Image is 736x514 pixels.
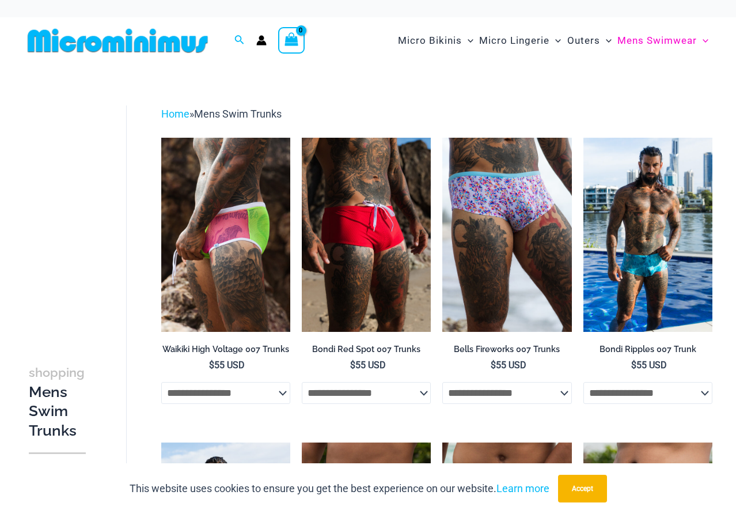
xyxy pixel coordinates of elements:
[479,26,549,55] span: Micro Lingerie
[395,23,476,58] a: Micro BikinisMenu ToggleMenu Toggle
[600,26,612,55] span: Menu Toggle
[29,365,85,380] span: shopping
[350,360,355,371] span: $
[29,362,86,441] h3: Mens Swim Trunks
[567,26,600,55] span: Outers
[476,23,564,58] a: Micro LingerieMenu ToggleMenu Toggle
[350,360,386,371] bdi: 55 USD
[23,28,213,54] img: MM SHOP LOGO FLAT
[614,23,711,58] a: Mens SwimwearMenu ToggleMenu Toggle
[161,344,290,355] h2: Waikiki High Voltage 007 Trunks
[209,360,214,371] span: $
[256,35,267,46] a: Account icon link
[617,26,697,55] span: Mens Swimwear
[234,33,245,48] a: Search icon link
[631,360,667,371] bdi: 55 USD
[161,344,290,359] a: Waikiki High Voltage 007 Trunks
[161,138,290,331] img: Waikiki High Voltage 007 Trunks 10
[302,344,431,359] a: Bondi Red Spot 007 Trunks
[549,26,561,55] span: Menu Toggle
[697,26,708,55] span: Menu Toggle
[442,344,571,355] h2: Bells Fireworks 007 Trunks
[130,480,549,497] p: This website uses cookies to ensure you get the best experience on our website.
[398,26,462,55] span: Micro Bikinis
[462,26,473,55] span: Menu Toggle
[564,23,614,58] a: OutersMenu ToggleMenu Toggle
[442,138,571,331] img: Bells Fireworks 007 Trunks 06
[29,96,132,327] iframe: TrustedSite Certified
[194,108,282,120] span: Mens Swim Trunks
[496,482,549,494] a: Learn more
[442,138,571,331] a: Bells Fireworks 007 Trunks 06Bells Fireworks 007 Trunks 05Bells Fireworks 007 Trunks 05
[442,344,571,359] a: Bells Fireworks 007 Trunks
[491,360,526,371] bdi: 55 USD
[583,138,712,331] a: Bondi Ripples 007 Trunk 01Bondi Ripples 007 Trunk 03Bondi Ripples 007 Trunk 03
[302,138,431,331] img: Bondi Red Spot 007 Trunks 03
[583,138,712,331] img: Bondi Ripples 007 Trunk 01
[302,138,431,331] a: Bondi Red Spot 007 Trunks 03Bondi Red Spot 007 Trunks 05Bondi Red Spot 007 Trunks 05
[558,475,607,502] button: Accept
[278,27,305,54] a: View Shopping Cart, empty
[393,21,713,60] nav: Site Navigation
[491,360,496,371] span: $
[161,138,290,331] a: Waikiki High Voltage 007 Trunks 10Waikiki High Voltage 007 Trunks 11Waikiki High Voltage 007 Trun...
[631,360,636,371] span: $
[302,344,431,355] h2: Bondi Red Spot 007 Trunks
[161,108,189,120] a: Home
[583,344,712,359] a: Bondi Ripples 007 Trunk
[161,108,282,120] span: »
[583,344,712,355] h2: Bondi Ripples 007 Trunk
[209,360,245,371] bdi: 55 USD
